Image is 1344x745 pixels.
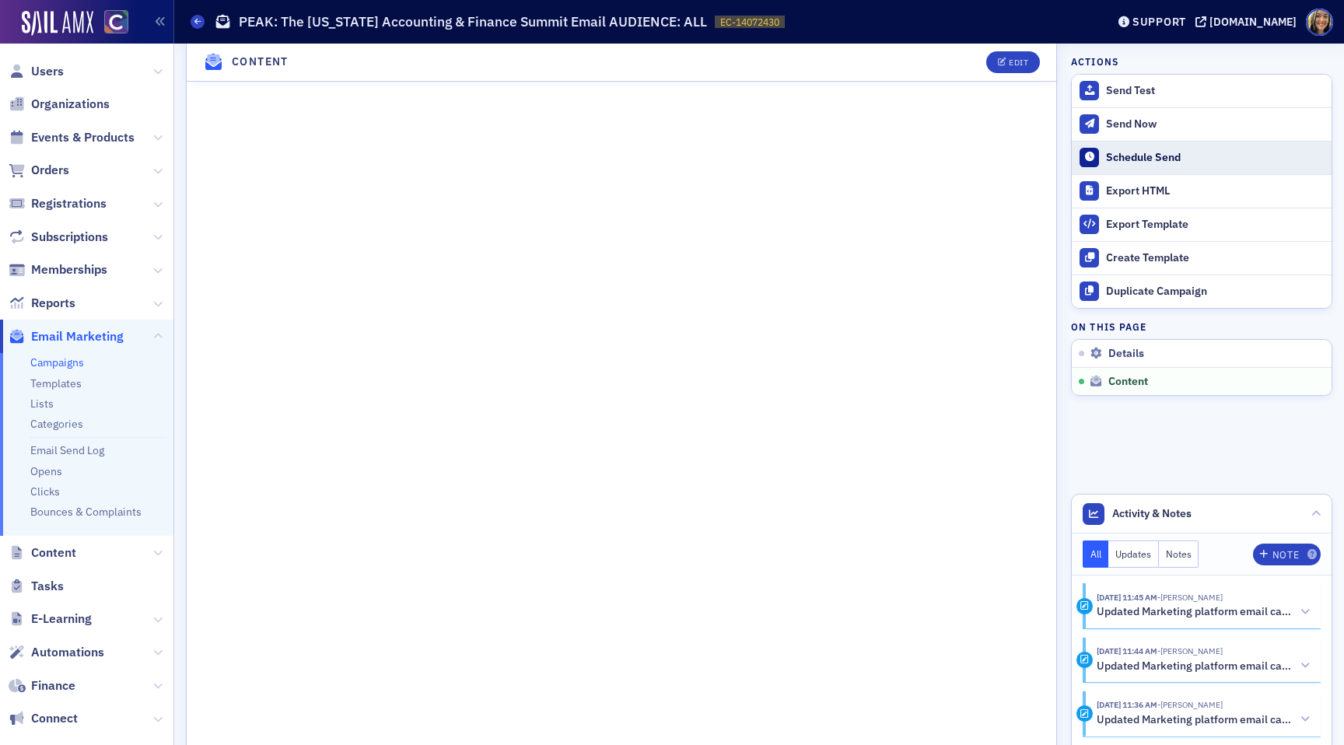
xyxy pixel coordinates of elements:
button: Updated Marketing platform email campaign: PEAK: The [US_STATE] Accounting & Finance Summit Email... [1097,604,1310,621]
h5: Updated Marketing platform email campaign: PEAK: The [US_STATE] Accounting & Finance Summit Email... [1097,659,1295,673]
a: E-Learning [9,610,92,628]
time: 10/9/2025 11:45 AM [1097,592,1157,603]
a: Create Template [1072,241,1332,275]
span: EC-14072430 [720,16,779,29]
a: Lists [30,397,54,411]
a: Organizations [9,96,110,113]
a: Email Send Log [30,443,104,457]
a: Export Template [1072,208,1332,241]
a: Events & Products [9,129,135,146]
a: Content [9,544,76,561]
a: View Homepage [93,10,128,37]
button: Edit [986,51,1040,73]
span: Finance [31,677,75,694]
a: Registrations [9,195,107,212]
span: Profile [1306,9,1333,36]
span: Content [1108,375,1148,389]
span: Details [1108,347,1144,361]
button: Send Now [1072,107,1332,141]
span: Email Marketing [31,328,124,345]
a: Clicks [30,484,60,498]
h1: PEAK: The [US_STATE] Accounting & Finance Summit Email AUDIENCE: ALL [239,12,707,31]
h5: Updated Marketing platform email campaign: PEAK: The [US_STATE] Accounting & Finance Summit Email... [1097,713,1295,727]
div: Export HTML [1106,184,1324,198]
h4: On this page [1071,320,1332,334]
a: Automations [9,644,104,661]
span: Tasks [31,578,64,595]
div: Activity [1076,598,1093,614]
button: Updated Marketing platform email campaign: PEAK: The [US_STATE] Accounting & Finance Summit Email... [1097,658,1310,674]
h5: Updated Marketing platform email campaign: PEAK: The [US_STATE] Accounting & Finance Summit Email... [1097,605,1295,619]
span: Automations [31,644,104,661]
button: Duplicate Campaign [1072,275,1332,308]
div: Send Test [1106,84,1324,98]
div: Create Template [1106,251,1324,265]
a: Categories [30,417,83,431]
span: Events & Products [31,129,135,146]
span: Reports [31,295,75,312]
span: Organizations [31,96,110,113]
span: Registrations [31,195,107,212]
time: 10/9/2025 11:44 AM [1097,645,1157,656]
span: Content [31,544,76,561]
div: Export Template [1106,218,1324,232]
a: Connect [9,710,78,727]
div: Activity [1076,705,1093,722]
a: Export HTML [1072,174,1332,208]
a: Reports [9,295,75,312]
span: Connect [31,710,78,727]
img: SailAMX [22,11,93,36]
span: E-Learning [31,610,92,628]
span: Lauren Standiford [1157,699,1223,710]
a: Finance [9,677,75,694]
a: Tasks [9,578,64,595]
a: Orders [9,162,69,179]
div: Edit [1009,58,1028,67]
button: Send Test [1072,75,1332,107]
span: Lauren Standiford [1157,645,1223,656]
span: Lauren Standiford [1157,592,1223,603]
a: Subscriptions [9,229,108,246]
h4: Content [232,54,289,71]
div: Duplicate Campaign [1106,285,1324,299]
button: All [1083,540,1109,568]
button: Note [1253,544,1321,565]
span: Activity & Notes [1112,505,1192,522]
button: Updated Marketing platform email campaign: PEAK: The [US_STATE] Accounting & Finance Summit Email... [1097,712,1310,728]
div: [DOMAIN_NAME] [1209,15,1297,29]
span: Users [31,63,64,80]
a: Email Marketing [9,328,124,345]
div: Schedule Send [1106,151,1324,165]
button: [DOMAIN_NAME] [1195,16,1302,27]
time: 10/9/2025 11:36 AM [1097,699,1157,710]
div: Support [1132,15,1186,29]
button: Updates [1108,540,1159,568]
img: SailAMX [104,10,128,34]
div: Note [1272,551,1299,559]
a: Campaigns [30,355,84,369]
button: Notes [1159,540,1199,568]
div: Send Now [1106,117,1324,131]
div: Activity [1076,652,1093,668]
button: Schedule Send [1072,141,1332,174]
a: Templates [30,376,82,390]
span: Subscriptions [31,229,108,246]
a: Bounces & Complaints [30,505,142,519]
h4: Actions [1071,54,1119,68]
span: Memberships [31,261,107,278]
a: Opens [30,464,62,478]
a: Users [9,63,64,80]
a: Memberships [9,261,107,278]
span: Orders [31,162,69,179]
